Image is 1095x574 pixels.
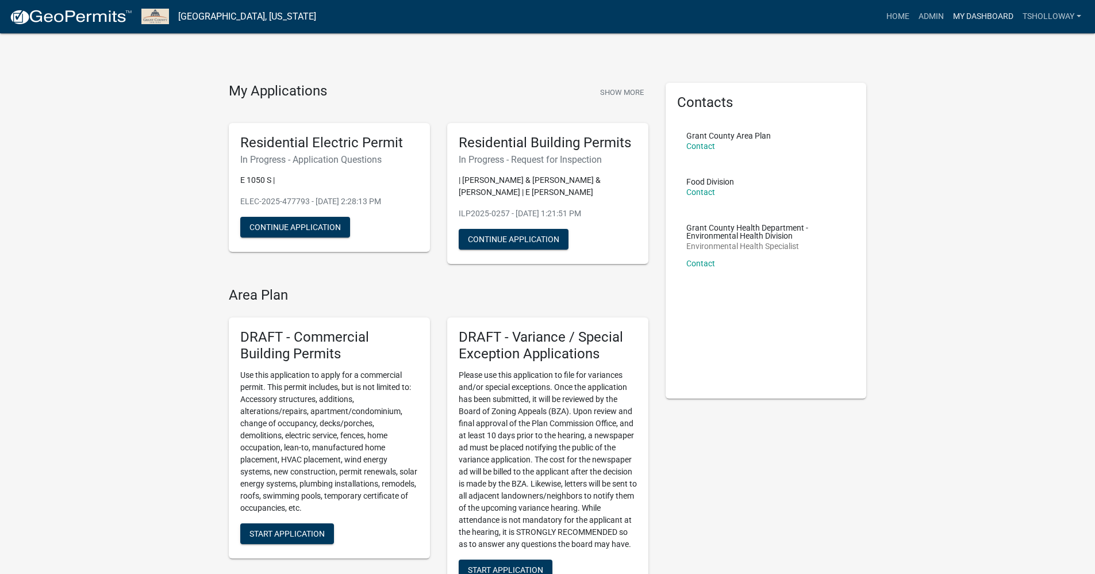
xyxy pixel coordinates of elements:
a: Home [882,6,914,28]
span: Start Application [468,565,543,574]
h5: DRAFT - Commercial Building Permits [240,329,418,362]
a: Contact [686,259,715,268]
a: Contact [686,141,715,151]
h6: In Progress - Application Questions [240,154,418,165]
a: Admin [914,6,948,28]
a: tsholloway [1018,6,1086,28]
span: Start Application [249,529,325,538]
p: Use this application to apply for a commercial permit. This permit includes, but is not limited t... [240,369,418,514]
p: ILP2025-0257 - [DATE] 1:21:51 PM [459,208,637,220]
p: ELEC-2025-477793 - [DATE] 2:28:13 PM [240,196,418,208]
button: Show More [595,83,648,102]
button: Start Application [240,523,334,544]
h5: Residential Building Permits [459,135,637,151]
h6: In Progress - Request for Inspection [459,154,637,165]
button: Continue Application [240,217,350,238]
h4: My Applications [229,83,327,100]
h5: DRAFT - Variance / Special Exception Applications [459,329,637,362]
h5: Residential Electric Permit [240,135,418,151]
p: Grant County Area Plan [686,132,771,140]
h4: Area Plan [229,287,648,304]
a: [GEOGRAPHIC_DATA], [US_STATE] [178,7,316,26]
a: My Dashboard [948,6,1018,28]
p: E 1050 S | [240,174,418,186]
h5: Contacts [677,94,855,111]
button: Continue Application [459,229,568,250]
p: Environmental Health Specialist [686,242,846,250]
a: Contact [686,187,715,197]
p: Food Division [686,178,734,186]
p: Grant County Health Department - Environmental Health Division [686,224,846,240]
p: Please use this application to file for variances and/or special exceptions. Once the application... [459,369,637,550]
p: | [PERSON_NAME] & [PERSON_NAME] & [PERSON_NAME] | E [PERSON_NAME] [459,174,637,198]
img: Grant County, Indiana [141,9,169,24]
